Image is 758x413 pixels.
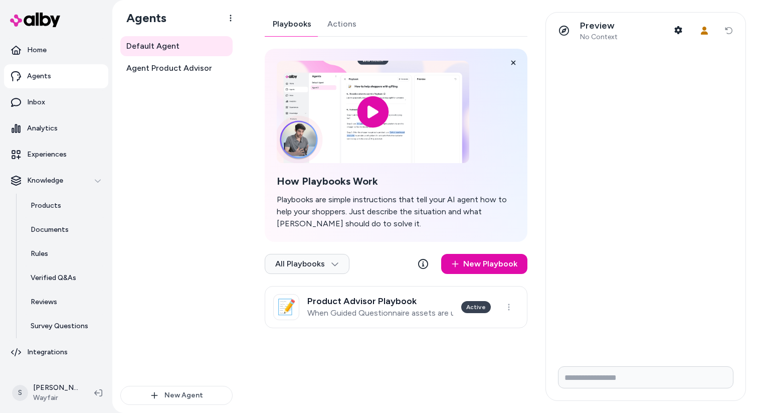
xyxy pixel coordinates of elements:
[21,242,108,266] a: Rules
[31,201,61,211] p: Products
[118,11,166,26] h1: Agents
[307,308,453,318] p: When Guided Questionnaire assets are used, follow the playbook below
[4,38,108,62] a: Home
[31,225,69,235] p: Documents
[6,377,86,409] button: S[PERSON_NAME]Wayfair
[120,58,233,78] a: Agent Product Advisor
[265,12,319,36] a: Playbooks
[4,169,108,193] button: Knowledge
[10,13,60,27] img: alby Logo
[21,266,108,290] a: Verified Q&As
[4,116,108,141] a: Analytics
[21,194,108,218] a: Products
[580,33,618,42] span: No Context
[120,36,233,56] a: Default Agent
[4,340,108,364] a: Integrations
[265,286,527,328] a: 📝Product Advisor PlaybookWhen Guided Questionnaire assets are used, follow the playbook belowActive
[277,175,515,188] h2: How Playbooks Work
[126,40,179,52] span: Default Agent
[33,393,78,403] span: Wayfair
[31,273,76,283] p: Verified Q&As
[31,249,48,259] p: Rules
[558,366,733,388] input: Write your prompt here
[27,176,63,186] p: Knowledge
[27,45,47,55] p: Home
[27,97,45,107] p: Inbox
[120,386,233,405] button: New Agent
[21,290,108,314] a: Reviews
[273,294,299,320] div: 📝
[441,254,527,274] a: New Playbook
[580,20,618,32] p: Preview
[27,347,68,357] p: Integrations
[12,385,28,401] span: S
[275,259,339,269] span: All Playbooks
[461,301,491,313] div: Active
[319,12,364,36] a: Actions
[126,62,212,74] span: Agent Product Advisor
[277,194,515,230] p: Playbooks are simple instructions that tell your AI agent how to help your shoppers. Just describ...
[33,383,78,393] p: [PERSON_NAME]
[27,71,51,81] p: Agents
[21,218,108,242] a: Documents
[21,314,108,338] a: Survey Questions
[31,297,57,307] p: Reviews
[27,123,58,133] p: Analytics
[4,64,108,88] a: Agents
[4,90,108,114] a: Inbox
[31,321,88,331] p: Survey Questions
[265,254,349,274] button: All Playbooks
[307,296,453,306] h3: Product Advisor Playbook
[27,150,67,160] p: Experiences
[4,143,108,167] a: Experiences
